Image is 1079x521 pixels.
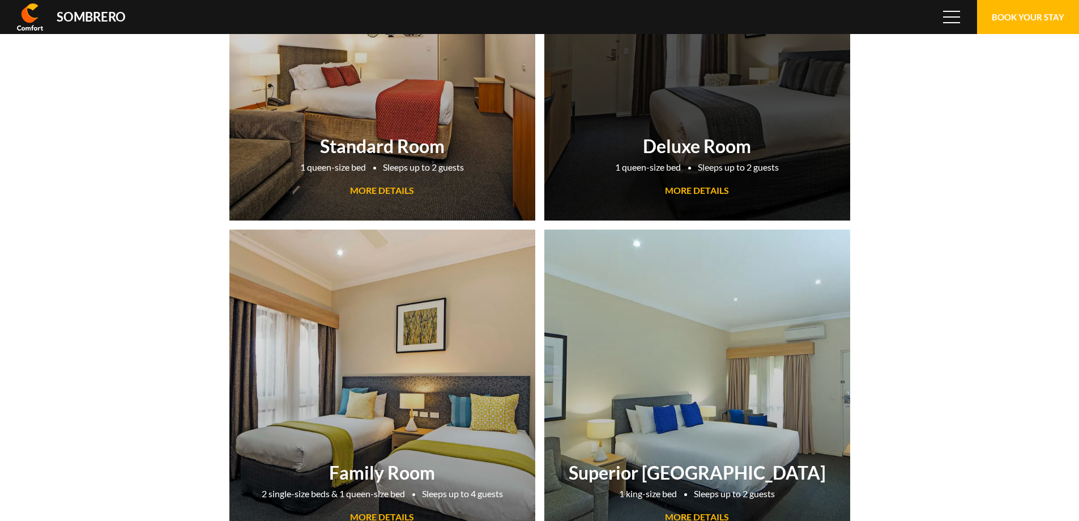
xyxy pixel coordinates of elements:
[550,461,845,484] h2: Superior [GEOGRAPHIC_DATA]
[17,3,43,31] img: Comfort Inn & Suites Sombrero
[619,486,677,501] li: 1 king-size bed
[422,486,503,501] li: Sleeps up to 4 guests
[262,486,405,501] li: 2 single-size beds & 1 queen-size bed
[943,11,960,23] span: Menu
[550,135,845,157] h2: Deluxe Room
[235,461,530,484] h2: Family Room
[300,160,366,175] li: 1 queen-size bed
[57,11,126,23] div: Sombrero
[235,135,530,157] h2: Standard Room
[383,160,464,175] li: Sleeps up to 2 guests
[350,185,414,196] span: MORE DETAILS
[698,160,779,175] li: Sleeps up to 2 guests
[615,160,681,175] li: 1 queen-size bed
[665,185,729,196] span: MORE DETAILS
[694,486,775,501] li: Sleeps up to 2 guests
